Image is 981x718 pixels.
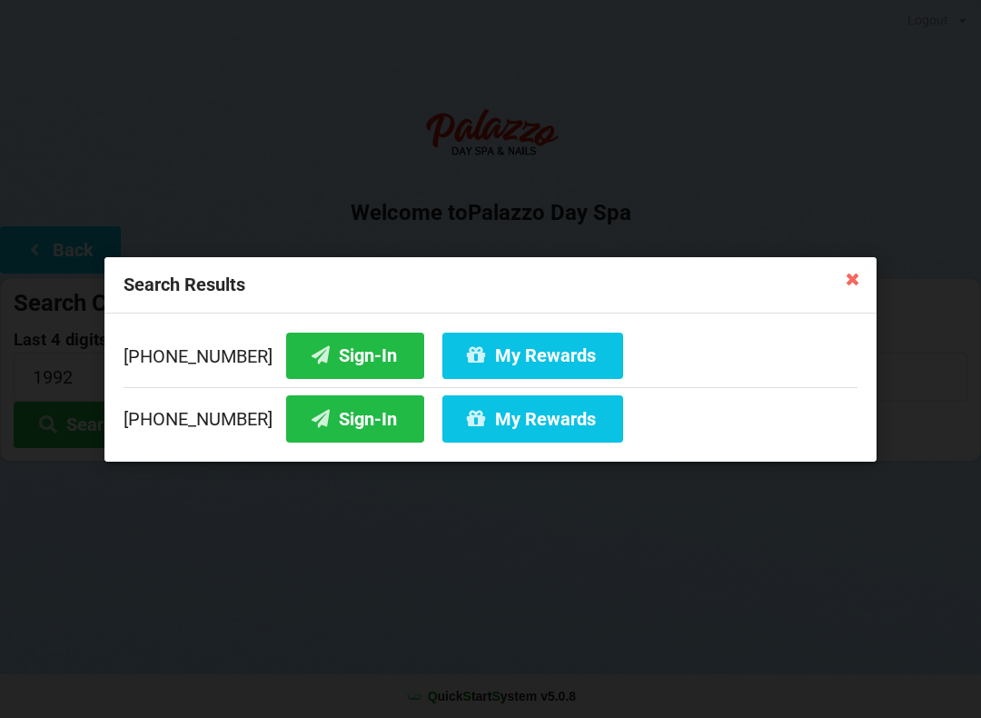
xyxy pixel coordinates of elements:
div: [PHONE_NUMBER] [124,332,857,386]
button: Sign-In [286,395,424,442]
div: [PHONE_NUMBER] [124,386,857,442]
button: My Rewards [442,395,623,442]
div: Search Results [104,257,877,314]
button: Sign-In [286,332,424,378]
button: My Rewards [442,332,623,378]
